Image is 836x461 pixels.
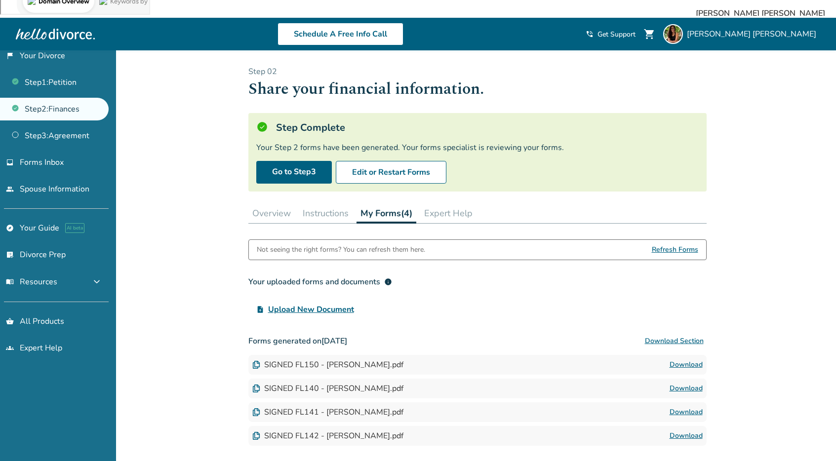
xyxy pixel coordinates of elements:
[696,8,828,19] span: [PERSON_NAME] [PERSON_NAME]
[670,406,703,418] a: Download
[670,359,703,371] a: Download
[248,276,392,288] div: Your uploaded forms and documents
[248,77,707,101] h1: Share your financial information.
[6,344,14,352] span: groups
[384,278,392,286] span: info
[16,26,24,34] img: website_grey.svg
[65,223,84,233] span: AI beta
[643,28,655,40] span: shopping_cart
[787,414,836,461] iframe: Chat Widget
[98,57,106,65] img: tab_keywords_by_traffic_grey.svg
[252,359,403,370] div: SIGNED FL150 - [PERSON_NAME].pdf
[252,432,260,440] img: Document
[586,30,594,38] span: phone_in_talk
[268,304,354,315] span: Upload New Document
[256,161,332,184] a: Go to Step3
[252,361,260,369] img: Document
[252,430,403,441] div: SIGNED FL142 - [PERSON_NAME].pdf
[252,407,403,418] div: SIGNED FL141 - [PERSON_NAME].pdf
[6,185,14,193] span: people
[26,26,109,34] div: Domain: [DOMAIN_NAME]
[6,276,57,287] span: Resources
[248,331,707,351] h3: Forms generated on [DATE]
[257,240,425,260] div: Not seeing the right forms? You can refresh them here.
[109,58,166,65] div: Keywords by Traffic
[38,58,88,65] div: Domain Overview
[91,276,103,288] span: expand_more
[28,16,48,24] div: v 4.0.25
[27,57,35,65] img: tab_domain_overview_orange.svg
[20,157,64,168] span: Forms Inbox
[670,430,703,442] a: Download
[276,121,345,134] h5: Step Complete
[642,331,707,351] button: Download Section
[597,30,636,39] span: Get Support
[278,23,403,45] a: Schedule A Free Info Call
[256,142,699,153] div: Your Step 2 forms have been generated. Your forms specialist is reviewing your forms.
[6,317,14,325] span: shopping_basket
[248,203,295,223] button: Overview
[336,161,446,184] button: Edit or Restart Forms
[252,384,260,392] img: Document
[586,30,636,39] a: phone_in_talkGet Support
[670,383,703,394] a: Download
[299,203,353,223] button: Instructions
[663,24,683,44] img: Kathryn Rucker
[256,306,264,313] span: upload_file
[252,383,403,394] div: SIGNED FL140 - [PERSON_NAME].pdf
[6,251,14,259] span: list_alt_check
[248,66,707,77] p: Step 0 2
[6,158,14,166] span: inbox
[687,29,820,39] span: [PERSON_NAME] [PERSON_NAME]
[357,203,416,224] button: My Forms(4)
[6,278,14,286] span: menu_book
[652,240,698,260] span: Refresh Forms
[420,203,477,223] button: Expert Help
[16,16,24,24] img: logo_orange.svg
[6,224,14,232] span: explore
[252,408,260,416] img: Document
[6,52,14,60] span: flag_2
